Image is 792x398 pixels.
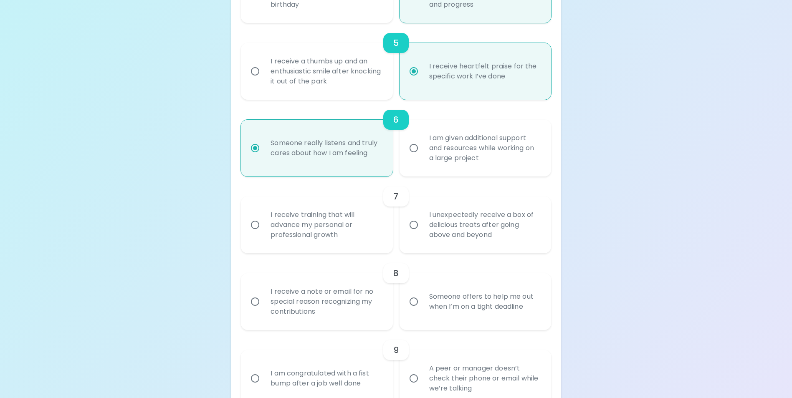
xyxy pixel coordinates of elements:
div: I receive a thumbs up and an enthusiastic smile after knocking it out of the park [264,46,388,96]
div: I am given additional support and resources while working on a large project [423,123,547,173]
div: choice-group-check [241,176,551,253]
div: I unexpectedly receive a box of delicious treats after going above and beyond [423,200,547,250]
h6: 6 [393,113,399,126]
h6: 5 [393,36,399,50]
div: I receive a note or email for no special reason recognizing my contributions [264,277,388,327]
div: I receive training that will advance my personal or professional growth [264,200,388,250]
h6: 8 [393,267,399,280]
div: Someone offers to help me out when I’m on a tight deadline [423,282,547,322]
div: choice-group-check [241,100,551,176]
div: choice-group-check [241,253,551,330]
div: choice-group-check [241,23,551,100]
h6: 9 [393,343,399,357]
div: I receive heartfelt praise for the specific work I’ve done [423,51,547,91]
h6: 7 [393,190,398,203]
div: Someone really listens and truly cares about how I am feeling [264,128,388,168]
